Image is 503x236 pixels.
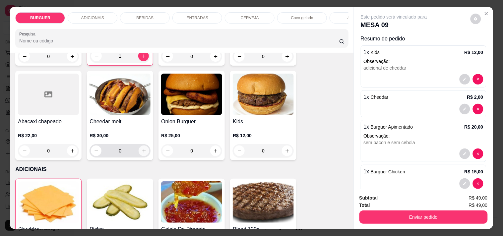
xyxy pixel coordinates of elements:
[90,225,151,233] h4: Picles
[18,182,79,223] img: product-image
[481,8,492,19] button: Close
[473,148,483,159] button: decrease-product-quantity
[19,31,38,37] label: Pesquisa
[19,146,30,156] button: decrease-product-quantity
[473,104,483,114] button: decrease-product-quantity
[210,146,221,156] button: increase-product-quantity
[19,37,339,44] input: Pesquisa
[161,74,222,115] img: product-image
[371,94,389,100] span: Cheddar
[161,181,222,223] img: product-image
[473,178,483,189] button: decrease-product-quantity
[460,178,470,189] button: decrease-product-quantity
[139,146,149,156] button: increase-product-quantity
[234,51,245,62] button: decrease-product-quantity
[233,118,294,126] h4: Kids
[364,48,380,56] p: 1 x
[359,203,370,208] strong: Total
[364,139,483,146] div: sem bacon e sem cebola
[161,118,222,126] h4: Onion Burguer
[91,51,102,61] button: decrease-product-quantity
[233,181,294,223] img: product-image
[359,195,378,201] strong: Subtotal
[291,15,313,21] p: Coco gelado
[371,124,413,130] span: Burguer Apimentado
[162,146,173,156] button: decrease-product-quantity
[136,15,154,21] p: BEBIDAS
[233,225,294,233] h4: Blend 120g
[361,14,427,20] p: Este pedido será vinculado para
[90,118,151,126] h4: Cheedar melt
[361,20,427,29] p: MESA 09
[465,49,483,56] p: R$ 12,00
[460,148,470,159] button: decrease-product-quantity
[282,51,292,62] button: increase-product-quantity
[241,15,259,21] p: CERVEJA
[210,51,221,62] button: increase-product-quantity
[187,15,208,21] p: ENTRADAS
[18,226,79,234] h4: Cheddar
[233,74,294,115] img: product-image
[364,58,483,65] p: Observação:
[18,118,79,126] h4: Abacaxi chapeado
[473,74,483,85] button: decrease-product-quantity
[234,146,245,156] button: decrease-product-quantity
[471,14,481,24] button: decrease-product-quantity
[364,133,483,139] p: Observação:
[18,132,79,139] p: R$ 22,00
[67,146,78,156] button: increase-product-quantity
[460,74,470,85] button: decrease-product-quantity
[465,168,483,175] p: R$ 15,00
[364,168,406,176] p: 1 x
[467,94,483,100] p: R$ 2,00
[371,169,405,174] span: Burguer Chicken
[347,15,362,21] p: Abacaxi
[90,132,151,139] p: R$ 30,00
[90,181,151,223] img: product-image
[91,146,101,156] button: decrease-product-quantity
[460,104,470,114] button: decrease-product-quantity
[30,15,50,21] p: BURGUER
[161,225,222,233] h4: Geleia De Pimenta
[469,202,488,209] span: R$ 49,00
[364,65,483,71] div: adicional de cheddar
[359,210,488,224] button: Enviar pedido
[161,132,222,139] p: R$ 25,00
[67,51,78,62] button: increase-product-quantity
[233,132,294,139] p: R$ 12,00
[162,51,173,62] button: decrease-product-quantity
[469,194,488,202] span: R$ 49,00
[138,51,149,61] button: increase-product-quantity
[465,124,483,130] p: R$ 20,00
[19,51,30,62] button: decrease-product-quantity
[364,123,413,131] p: 1 x
[15,165,348,173] p: ADICIONAIS
[282,146,292,156] button: increase-product-quantity
[364,93,389,101] p: 1 x
[90,74,151,115] img: product-image
[361,35,486,43] p: Resumo do pedido
[371,50,380,55] span: Kids
[81,15,104,21] p: ADICIONAIS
